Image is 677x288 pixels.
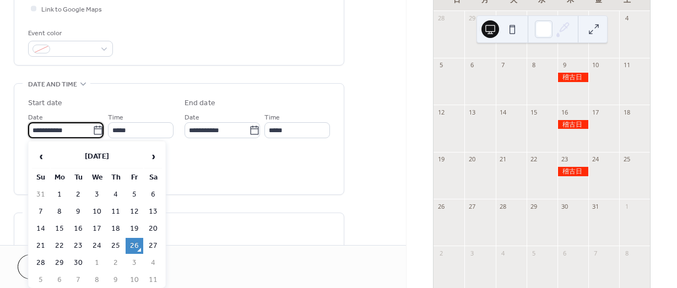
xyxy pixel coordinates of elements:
th: Mo [51,170,68,186]
div: 5 [437,61,445,69]
div: 9 [561,61,569,69]
td: 14 [32,221,50,237]
div: 4 [499,249,507,257]
td: 4 [107,187,124,203]
span: Link to Google Maps [41,4,102,15]
div: 1 [530,14,538,23]
div: 26 [437,202,445,210]
span: Date [185,112,199,123]
div: 5 [530,249,538,257]
div: 6 [561,249,569,257]
div: 10 [592,61,600,69]
span: Time [264,112,280,123]
td: 3 [126,255,143,271]
th: Sa [144,170,162,186]
th: Tu [69,170,87,186]
div: Start date [28,97,62,109]
th: Su [32,170,50,186]
td: 13 [144,204,162,220]
td: 3 [88,187,106,203]
td: 27 [144,238,162,254]
div: 14 [499,108,507,116]
td: 8 [51,204,68,220]
div: 22 [530,155,538,164]
div: 18 [622,108,631,116]
div: 30 [561,202,569,210]
button: Cancel [18,254,85,279]
td: 5 [126,187,143,203]
td: 9 [107,272,124,288]
div: 3 [468,249,476,257]
div: 29 [468,14,476,23]
td: 11 [144,272,162,288]
td: 28 [32,255,50,271]
td: 24 [88,238,106,254]
td: 1 [88,255,106,271]
th: We [88,170,106,186]
td: 1 [51,187,68,203]
th: [DATE] [51,145,143,169]
td: 7 [69,272,87,288]
div: 16 [561,108,569,116]
div: 7 [499,61,507,69]
div: 31 [592,202,600,210]
span: Time [108,112,123,123]
td: 26 [126,238,143,254]
td: 4 [144,255,162,271]
th: Th [107,170,124,186]
div: 4 [622,14,631,23]
td: 5 [32,272,50,288]
td: 21 [32,238,50,254]
td: 18 [107,221,124,237]
div: 21 [499,155,507,164]
div: 2 [437,249,445,257]
th: Fr [126,170,143,186]
div: 23 [561,155,569,164]
div: 17 [592,108,600,116]
td: 19 [126,221,143,237]
td: 9 [69,204,87,220]
div: 20 [468,155,476,164]
td: 7 [32,204,50,220]
div: 28 [499,202,507,210]
td: 10 [126,272,143,288]
span: Date [28,112,43,123]
td: 10 [88,204,106,220]
div: 稽古日 [557,120,588,129]
td: 2 [69,187,87,203]
td: 22 [51,238,68,254]
div: 15 [530,108,538,116]
td: 29 [51,255,68,271]
div: 24 [592,155,600,164]
div: 6 [468,61,476,69]
td: 6 [51,272,68,288]
td: 31 [32,187,50,203]
td: 16 [69,221,87,237]
div: 2 [561,14,569,23]
td: 8 [88,272,106,288]
div: 8 [622,249,631,257]
div: 8 [530,61,538,69]
div: 3 [592,14,600,23]
div: 7 [592,249,600,257]
div: 12 [437,108,445,116]
td: 23 [69,238,87,254]
span: › [145,145,161,167]
span: ‹ [33,145,49,167]
div: 27 [468,202,476,210]
td: 25 [107,238,124,254]
div: 19 [437,155,445,164]
td: 11 [107,204,124,220]
div: 1 [622,202,631,210]
div: 11 [622,61,631,69]
td: 30 [69,255,87,271]
div: 28 [437,14,445,23]
td: 12 [126,204,143,220]
td: 2 [107,255,124,271]
div: 13 [468,108,476,116]
div: 29 [530,202,538,210]
div: Event color [28,28,111,39]
td: 20 [144,221,162,237]
div: 稽古日 [557,73,588,82]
